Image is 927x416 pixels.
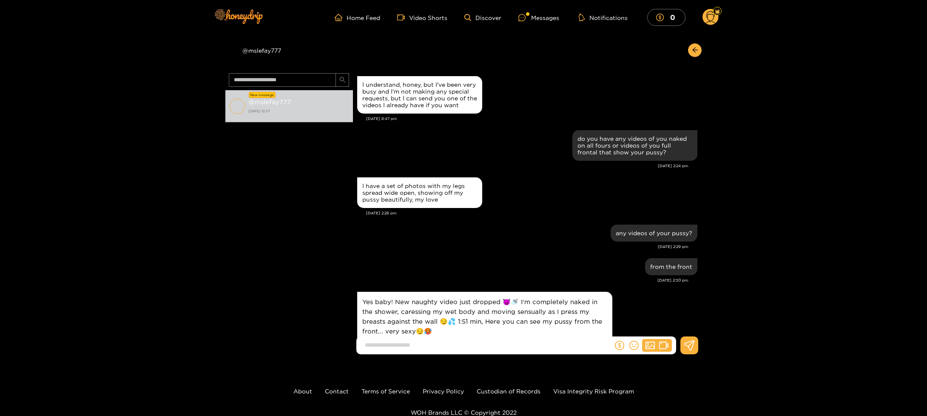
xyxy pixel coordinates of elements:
[553,388,634,394] a: Visa Integrity Risk Program
[335,14,347,21] span: home
[357,277,688,283] div: [DATE] 2:30 pm
[357,76,482,114] div: Sep. 16, 8:47 pm
[629,341,639,350] span: smile
[230,99,245,114] img: conversation
[357,163,688,169] div: [DATE] 2:24 pm
[336,73,349,87] button: search
[362,297,607,336] p: Yes baby! New naughty video just dropped 😈🚿 I'm completely naked in the shower, caressing my wet ...
[656,14,668,21] span: dollar
[339,77,346,84] span: search
[688,43,702,57] button: arrow-left
[397,14,409,21] span: video-camera
[616,230,692,236] div: any videos of your pussy?
[715,9,720,14] img: Fan Level
[647,9,685,26] button: 0
[577,135,692,156] div: do you have any videos of you naked on all fours or videos of you full frontal that show your pussy?
[645,341,655,350] span: picture
[335,14,380,21] a: Home Feed
[650,263,692,270] div: from the front
[423,388,464,394] a: Privacy Policy
[357,177,482,208] div: Sep. 17, 2:28 pm
[293,388,312,394] a: About
[357,244,688,250] div: [DATE] 2:29 pm
[659,341,668,350] span: video-camera
[397,14,447,21] a: Video Shorts
[366,116,697,122] div: [DATE] 8:47 pm
[518,13,559,23] div: Messages
[669,13,677,22] mark: 0
[361,388,410,394] a: Terms of Service
[249,92,276,98] div: New message
[611,225,697,242] div: Sep. 17, 2:29 pm
[357,292,612,395] div: Sep. 17, 2:40 pm
[645,258,697,275] div: Sep. 17, 2:30 pm
[325,388,349,394] a: Contact
[362,182,477,203] div: I have a set of photos with my legs spread wide open, showing off my pussy beautifully, my love
[615,341,624,350] span: dollar
[576,13,630,22] button: Notifications
[248,107,349,115] strong: [DATE] 12:37
[642,339,672,352] button: picturevideo-camera
[464,14,501,21] a: Discover
[692,47,698,54] span: arrow-left
[366,210,697,216] div: [DATE] 2:28 pm
[613,339,626,352] button: dollar
[248,98,291,105] strong: @ mslefay777
[362,81,477,108] div: I understand, honey, but I've been very busy and I'm not making any special requests, but I can s...
[225,43,353,57] div: @mslefay777
[572,130,697,161] div: Sep. 17, 2:24 pm
[477,388,540,394] a: Custodian of Records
